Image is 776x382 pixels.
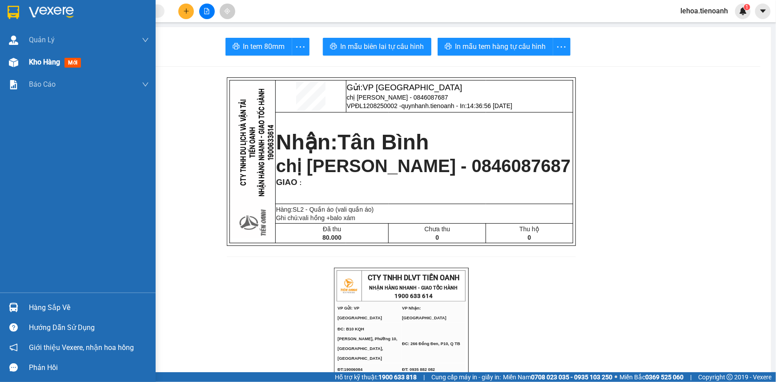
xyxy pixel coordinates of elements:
[528,234,531,241] span: 0
[64,58,81,68] span: mới
[690,372,692,382] span: |
[755,4,771,19] button: caret-down
[368,273,459,282] span: CTY TNHH DLVT TIẾN OANH
[243,41,285,52] span: In tem 80mm
[276,130,429,154] strong: Nhận:
[445,43,452,51] span: printer
[394,293,433,299] strong: 1900 633 614
[338,367,362,372] span: ĐT:19006084
[402,102,513,109] span: quynhanh.tienoanh - In:
[323,38,431,56] button: printerIn mẫu biên lai tự cấu hình
[29,361,149,374] div: Phản hồi
[553,38,571,56] button: more
[347,83,462,92] span: Gửi:
[378,374,417,381] strong: 1900 633 818
[178,4,194,19] button: plus
[322,234,342,241] span: 80.000
[673,5,735,16] span: lehoa.tienoanh
[276,206,374,213] span: Hàng:SL
[455,41,546,52] span: In mẫu tem hàng tự cấu hình
[338,130,429,154] span: Tân Bình
[727,374,733,380] span: copyright
[224,8,230,14] span: aim
[402,342,460,346] span: ĐC: 266 Đồng Đen, P10, Q TB
[9,80,18,89] img: solution-icon
[363,83,462,92] span: VP [GEOGRAPHIC_DATA]
[29,342,134,353] span: Giới thiệu Vexere, nhận hoa hồng
[142,81,149,88] span: down
[29,301,149,314] div: Hàng sắp về
[9,363,18,372] span: message
[423,372,425,382] span: |
[9,36,18,45] img: warehouse-icon
[29,34,55,45] span: Quản Lý
[338,306,382,320] span: VP Gửi: VP [GEOGRAPHIC_DATA]
[29,58,60,66] span: Kho hàng
[9,323,18,332] span: question-circle
[615,375,617,379] span: ⚪️
[338,327,397,361] span: ĐC: B10 KQH [PERSON_NAME], Phường 10, [GEOGRAPHIC_DATA], [GEOGRAPHIC_DATA]
[330,43,337,51] span: printer
[199,4,215,19] button: file-add
[645,374,684,381] strong: 0369 525 060
[276,156,571,176] span: chị [PERSON_NAME] - 0846087687
[438,38,553,56] button: printerIn mẫu tem hàng tự cấu hình
[519,225,539,233] span: Thu hộ
[335,372,417,382] span: Hỗ trợ kỹ thuật:
[276,214,355,221] span: Ghi chú:
[204,8,210,14] span: file-add
[220,4,235,19] button: aim
[276,177,298,187] span: GIAO
[744,4,750,10] sup: 1
[323,225,341,233] span: Đã thu
[553,41,570,52] span: more
[9,303,18,312] img: warehouse-icon
[8,6,19,19] img: logo-vxr
[424,225,450,233] span: Chưa thu
[467,102,512,109] span: 14:36:56 [DATE]
[503,372,612,382] span: Miền Nam
[233,43,240,51] span: printer
[431,372,501,382] span: Cung cấp máy in - giấy in:
[183,8,189,14] span: plus
[292,41,309,52] span: more
[299,214,355,221] span: vali hồng +balo xám
[402,367,435,372] span: ĐT: 0935 882 082
[619,372,684,382] span: Miền Bắc
[225,38,292,56] button: printerIn tem 80mm
[338,275,360,297] img: logo
[745,4,748,10] span: 1
[759,7,767,15] span: caret-down
[29,79,56,90] span: Báo cáo
[531,374,612,381] strong: 0708 023 035 - 0935 103 250
[142,36,149,44] span: down
[29,321,149,334] div: Hướng dẫn sử dụng
[300,206,374,213] span: 2 - Quần áo (vali quần áo)
[9,58,18,67] img: warehouse-icon
[341,41,424,52] span: In mẫu biên lai tự cấu hình
[9,343,18,352] span: notification
[347,94,448,101] span: chị [PERSON_NAME] - 0846087687
[402,306,446,320] span: VP Nhận: [GEOGRAPHIC_DATA]
[370,285,458,291] strong: NHẬN HÀNG NHANH - GIAO TỐC HÀNH
[739,7,747,15] img: icon-new-feature
[292,38,310,56] button: more
[298,179,302,186] span: :
[436,234,439,241] span: 0
[347,102,513,109] span: VPĐL1208250002 -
